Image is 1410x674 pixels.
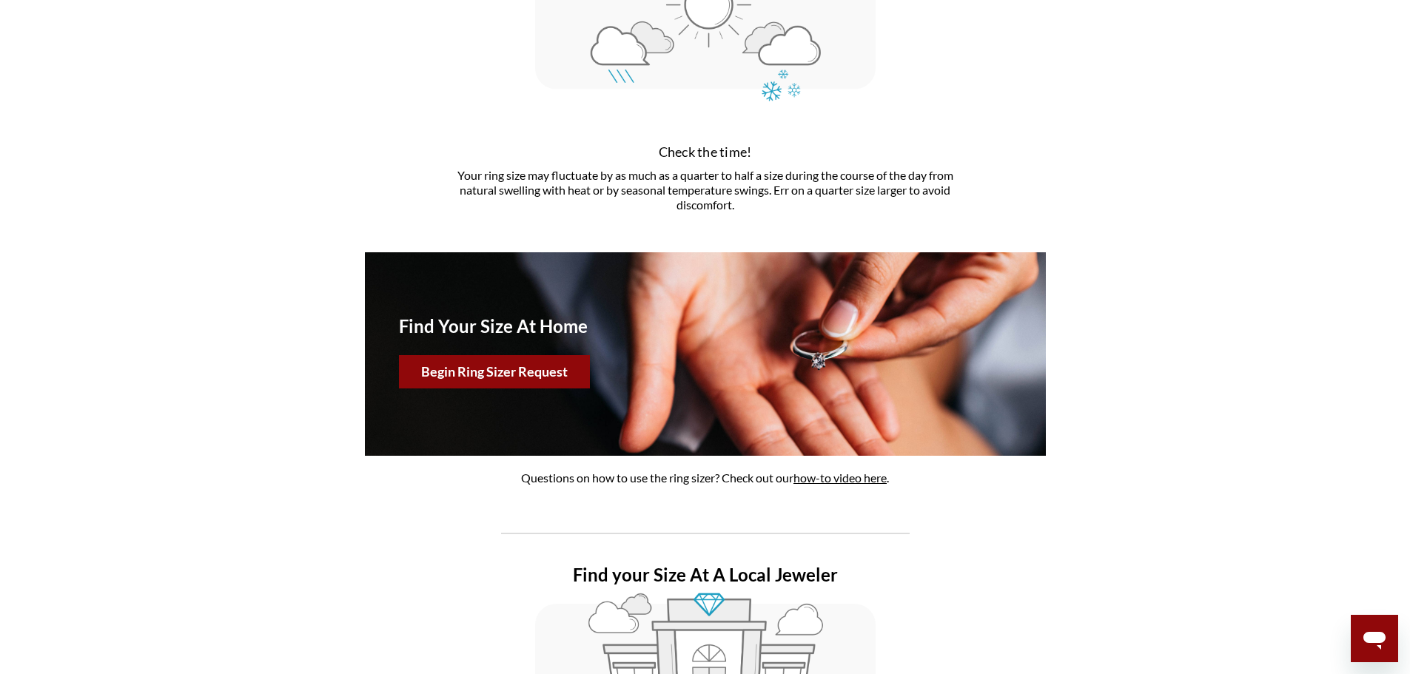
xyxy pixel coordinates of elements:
[793,471,887,485] a: how-to video here
[521,471,889,485] span: Questions on how to use the ring sizer? Check out our .
[399,355,590,388] button: Begin Ring Sizer Request
[457,168,953,212] span: Your ring size may fluctuate by as much as a quarter to half a size during the course of the day ...
[399,315,588,337] b: Find Your Size At Home
[1351,615,1398,662] iframe: Button to launch messaging window
[573,564,838,585] b: Find your Size At A Local Jeweler
[659,144,752,160] span: Check the time!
